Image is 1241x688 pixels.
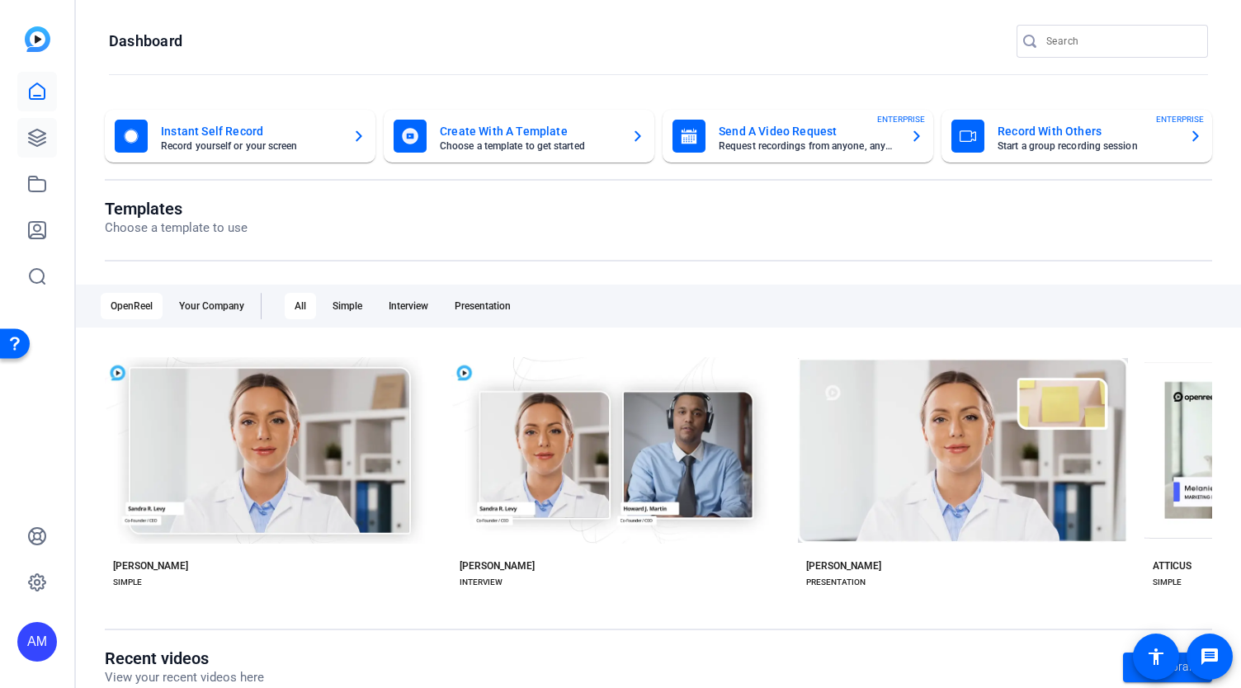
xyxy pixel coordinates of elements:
[161,121,339,141] mat-card-title: Instant Self Record
[998,141,1176,151] mat-card-subtitle: Start a group recording session
[719,121,897,141] mat-card-title: Send A Video Request
[105,668,264,687] p: View your recent videos here
[109,31,182,51] h1: Dashboard
[323,293,372,319] div: Simple
[440,141,618,151] mat-card-subtitle: Choose a template to get started
[113,576,142,589] div: SIMPLE
[105,648,264,668] h1: Recent videos
[379,293,438,319] div: Interview
[806,559,881,573] div: [PERSON_NAME]
[1146,647,1166,667] mat-icon: accessibility
[25,26,50,52] img: blue-gradient.svg
[169,293,254,319] div: Your Company
[105,110,375,163] button: Instant Self RecordRecord yourself or your screen
[440,121,618,141] mat-card-title: Create With A Template
[1200,647,1220,667] mat-icon: message
[1156,113,1204,125] span: ENTERPRISE
[806,576,866,589] div: PRESENTATION
[663,110,933,163] button: Send A Video RequestRequest recordings from anyone, anywhereENTERPRISE
[445,293,521,319] div: Presentation
[384,110,654,163] button: Create With A TemplateChoose a template to get started
[1153,559,1191,573] div: ATTICUS
[877,113,925,125] span: ENTERPRISE
[719,141,897,151] mat-card-subtitle: Request recordings from anyone, anywhere
[1153,576,1182,589] div: SIMPLE
[161,141,339,151] mat-card-subtitle: Record yourself or your screen
[101,293,163,319] div: OpenReel
[1123,653,1212,682] a: Go to library
[285,293,316,319] div: All
[460,576,503,589] div: INTERVIEW
[460,559,535,573] div: [PERSON_NAME]
[113,559,188,573] div: [PERSON_NAME]
[105,219,248,238] p: Choose a template to use
[998,121,1176,141] mat-card-title: Record With Others
[941,110,1212,163] button: Record With OthersStart a group recording sessionENTERPRISE
[17,622,57,662] div: AM
[1046,31,1195,51] input: Search
[105,199,248,219] h1: Templates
